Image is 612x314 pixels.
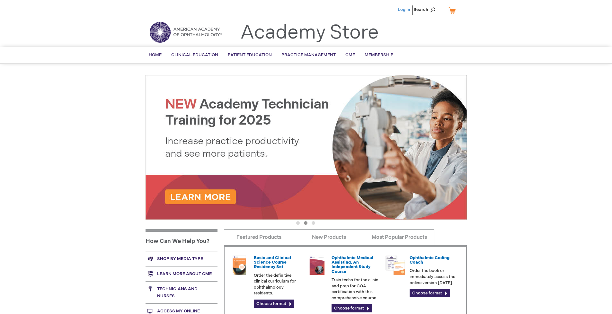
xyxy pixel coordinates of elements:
a: Technicians and nurses [146,281,217,303]
span: Home [149,52,162,57]
a: Choose format [332,304,372,312]
p: Order the book or immediately access the online version [DATE]. [410,268,458,286]
a: CME [341,47,360,63]
a: Membership [360,47,398,63]
a: Choose format [254,300,294,308]
a: Shop by media type [146,251,217,266]
button: 1 of 3 [296,221,300,225]
a: Ophthalmic Coding Coach [410,255,449,265]
a: Basic and Clinical Science Course Residency Set [254,255,291,270]
a: Clinical Education [166,47,223,63]
img: 0219007u_51.png [307,256,327,275]
a: Choose format [410,289,450,297]
button: 2 of 3 [304,221,307,225]
a: New Products [294,229,364,245]
a: Featured Products [224,229,294,245]
p: Train techs for the clinic and prep for COA certification with this comprehensive course. [332,277,380,301]
a: Most Popular Products [364,229,434,245]
a: Academy Store [240,21,379,44]
span: Patient Education [228,52,272,57]
a: Ophthalmic Medical Assisting: An Independent Study Course [332,255,373,274]
button: 3 of 3 [312,221,315,225]
img: codngu_60.png [386,256,405,275]
span: Membership [365,52,394,57]
span: Clinical Education [171,52,218,57]
a: Log In [398,7,410,12]
img: 02850963u_47.png [230,256,249,275]
span: Practice Management [281,52,336,57]
a: Patient Education [223,47,277,63]
a: Practice Management [277,47,341,63]
span: Search [413,3,438,16]
a: Learn more about CME [146,266,217,281]
h1: How Can We Help You? [146,229,217,251]
span: CME [345,52,355,57]
p: Order the definitive clinical curriculum for ophthalmology residents. [254,273,303,296]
